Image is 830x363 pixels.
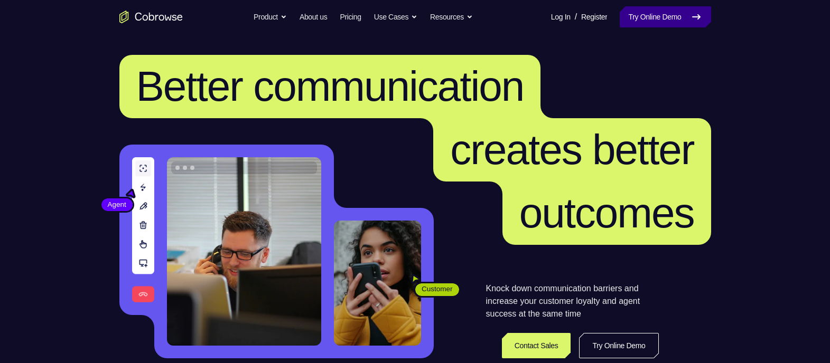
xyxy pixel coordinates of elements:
[254,6,287,27] button: Product
[340,6,361,27] a: Pricing
[167,157,321,346] img: A customer support agent talking on the phone
[519,189,694,236] span: outcomes
[450,126,694,173] span: creates better
[502,333,571,358] a: Contact Sales
[581,6,607,27] a: Register
[119,11,183,23] a: Go to the home page
[486,282,659,320] p: Knock down communication barriers and increase your customer loyalty and agent success at the sam...
[579,333,658,358] a: Try Online Demo
[334,221,421,346] img: A customer holding their phone
[575,11,577,23] span: /
[430,6,473,27] button: Resources
[300,6,327,27] a: About us
[374,6,417,27] button: Use Cases
[620,6,711,27] a: Try Online Demo
[136,63,524,110] span: Better communication
[551,6,571,27] a: Log In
